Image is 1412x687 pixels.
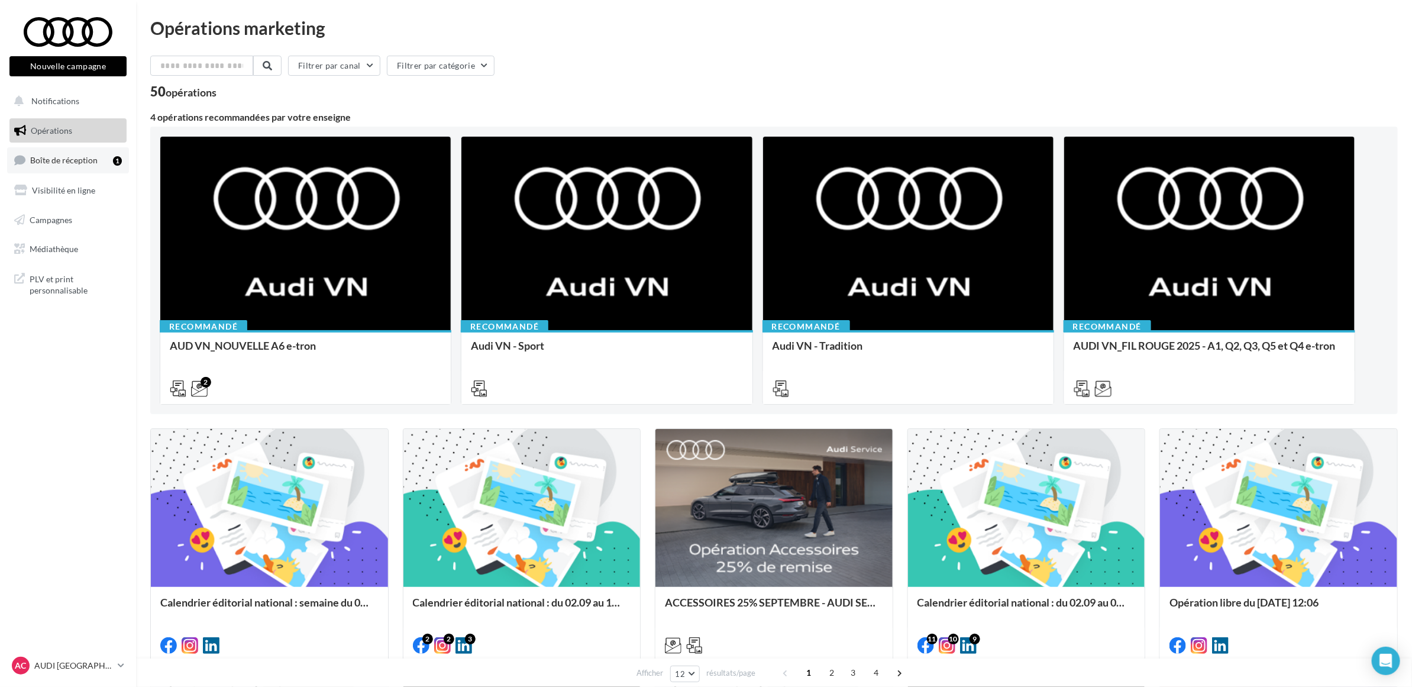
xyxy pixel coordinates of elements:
[670,666,700,682] button: 12
[31,125,72,136] span: Opérations
[773,340,1044,363] div: Audi VN - Tradition
[465,634,476,644] div: 3
[150,112,1398,122] div: 4 opérations recommandées par votre enseigne
[461,320,548,333] div: Recommandé
[665,596,883,620] div: ACCESSOIRES 25% SEPTEMBRE - AUDI SERVICE
[1064,320,1151,333] div: Recommandé
[413,596,631,620] div: Calendrier éditorial national : du 02.09 au 15.09
[7,266,129,301] a: PLV et print personnalisable
[822,663,841,682] span: 2
[7,89,124,114] button: Notifications
[867,663,886,682] span: 4
[1074,340,1345,363] div: AUDI VN_FIL ROUGE 2025 - A1, Q2, Q3, Q5 et Q4 e-tron
[7,208,129,233] a: Campagnes
[444,634,454,644] div: 2
[1169,596,1388,620] div: Opération libre du [DATE] 12:06
[7,178,129,203] a: Visibilité en ligne
[948,634,959,644] div: 10
[970,634,980,644] div: 9
[676,669,686,679] span: 12
[30,155,98,165] span: Boîte de réception
[7,237,129,262] a: Médiathèque
[31,96,79,106] span: Notifications
[30,271,122,296] span: PLV et print personnalisable
[799,663,818,682] span: 1
[471,340,742,363] div: Audi VN - Sport
[160,320,247,333] div: Recommandé
[1372,647,1400,675] div: Open Intercom Messenger
[7,118,129,143] a: Opérations
[387,56,495,76] button: Filtrer par catégorie
[113,156,122,166] div: 1
[15,660,27,672] span: AC
[166,87,217,98] div: opérations
[637,667,664,679] span: Afficher
[7,147,129,173] a: Boîte de réception1
[9,654,127,677] a: AC AUDI [GEOGRAPHIC_DATA]
[30,244,78,254] span: Médiathèque
[32,185,95,195] span: Visibilité en ligne
[150,19,1398,37] div: Opérations marketing
[762,320,850,333] div: Recommandé
[927,634,938,644] div: 11
[706,667,755,679] span: résultats/page
[288,56,380,76] button: Filtrer par canal
[9,56,127,76] button: Nouvelle campagne
[30,214,72,224] span: Campagnes
[422,634,433,644] div: 2
[160,596,379,620] div: Calendrier éditorial national : semaine du 08.09 au 14.09
[34,660,113,672] p: AUDI [GEOGRAPHIC_DATA]
[917,596,1136,620] div: Calendrier éditorial national : du 02.09 au 09.09
[201,377,211,388] div: 2
[170,340,441,363] div: AUD VN_NOUVELLE A6 e-tron
[150,85,217,98] div: 50
[844,663,862,682] span: 3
